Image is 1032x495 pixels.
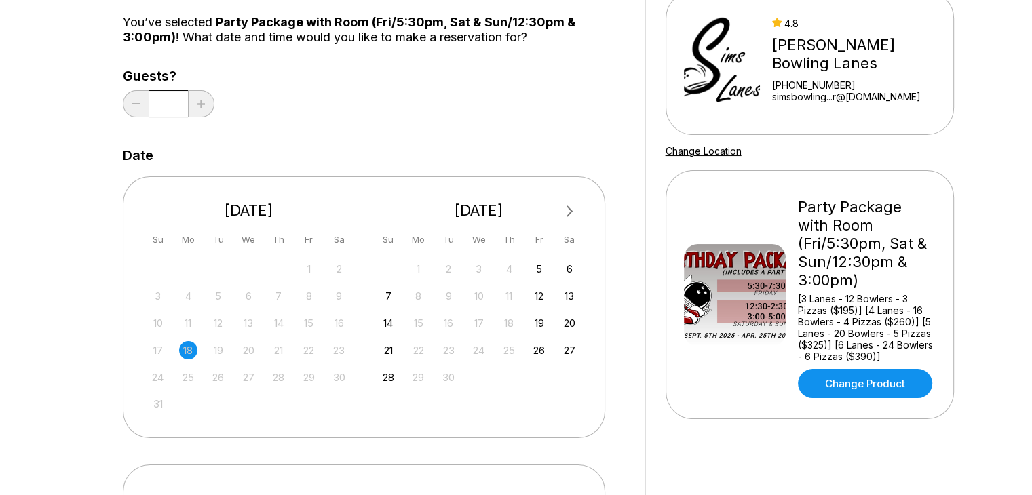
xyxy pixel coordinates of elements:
[440,287,458,305] div: Not available Tuesday, September 9th, 2025
[798,293,936,362] div: [3 Lanes - 12 Bowlers - 3 Pizzas ($195)] [4 Lanes - 16 Bowlers - 4 Pizzas ($260)] [5 Lanes - 20 B...
[209,341,227,359] div: Not available Tuesday, August 19th, 2025
[330,260,348,278] div: Not available Saturday, August 2nd, 2025
[772,36,947,73] div: [PERSON_NAME] Bowling Lanes
[772,79,947,91] div: [PHONE_NUMBER]
[149,314,167,332] div: Not available Sunday, August 10th, 2025
[379,287,398,305] div: Choose Sunday, September 7th, 2025
[409,368,427,387] div: Not available Monday, September 29th, 2025
[530,260,548,278] div: Choose Friday, September 5th, 2025
[300,341,318,359] div: Not available Friday, August 22nd, 2025
[500,341,518,359] div: Not available Thursday, September 25th, 2025
[560,314,579,332] div: Choose Saturday, September 20th, 2025
[440,368,458,387] div: Not available Tuesday, September 30th, 2025
[530,341,548,359] div: Choose Friday, September 26th, 2025
[123,68,214,83] label: Guests?
[149,231,167,249] div: Su
[240,368,258,387] div: Not available Wednesday, August 27th, 2025
[560,260,579,278] div: Choose Saturday, September 6th, 2025
[149,368,167,387] div: Not available Sunday, August 24th, 2025
[684,12,761,114] img: Sims Bowling Lanes
[240,287,258,305] div: Not available Wednesday, August 6th, 2025
[440,231,458,249] div: Tu
[179,287,197,305] div: Not available Monday, August 4th, 2025
[798,198,936,290] div: Party Package with Room (Fri/5:30pm, Sat & Sun/12:30pm & 3:00pm)
[684,244,786,346] img: Party Package with Room (Fri/5:30pm, Sat & Sun/12:30pm & 3:00pm)
[500,231,518,249] div: Th
[330,287,348,305] div: Not available Saturday, August 9th, 2025
[379,314,398,332] div: Choose Sunday, September 14th, 2025
[530,287,548,305] div: Choose Friday, September 12th, 2025
[209,231,227,249] div: Tu
[149,395,167,413] div: Not available Sunday, August 31st, 2025
[179,231,197,249] div: Mo
[470,341,488,359] div: Not available Wednesday, September 24th, 2025
[470,260,488,278] div: Not available Wednesday, September 3rd, 2025
[440,341,458,359] div: Not available Tuesday, September 23rd, 2025
[300,287,318,305] div: Not available Friday, August 8th, 2025
[179,368,197,387] div: Not available Monday, August 25th, 2025
[559,201,581,222] button: Next Month
[300,368,318,387] div: Not available Friday, August 29th, 2025
[330,314,348,332] div: Not available Saturday, August 16th, 2025
[300,231,318,249] div: Fr
[560,341,579,359] div: Choose Saturday, September 27th, 2025
[772,18,947,29] div: 4.8
[772,91,947,102] a: simsbowling...r@[DOMAIN_NAME]
[560,231,579,249] div: Sa
[123,15,576,44] span: Party Package with Room (Fri/5:30pm, Sat & Sun/12:30pm & 3:00pm)
[149,287,167,305] div: Not available Sunday, August 3rd, 2025
[269,231,288,249] div: Th
[240,314,258,332] div: Not available Wednesday, August 13th, 2025
[470,231,488,249] div: We
[240,341,258,359] div: Not available Wednesday, August 20th, 2025
[530,231,548,249] div: Fr
[179,341,197,359] div: Not available Monday, August 18th, 2025
[149,341,167,359] div: Not available Sunday, August 17th, 2025
[209,314,227,332] div: Not available Tuesday, August 12th, 2025
[409,231,427,249] div: Mo
[470,314,488,332] div: Not available Wednesday, September 17th, 2025
[209,287,227,305] div: Not available Tuesday, August 5th, 2025
[379,341,398,359] div: Choose Sunday, September 21st, 2025
[269,314,288,332] div: Not available Thursday, August 14th, 2025
[209,368,227,387] div: Not available Tuesday, August 26th, 2025
[374,201,584,220] div: [DATE]
[123,15,624,45] div: You’ve selected ! What date and time would you like to make a reservation for?
[300,314,318,332] div: Not available Friday, August 15th, 2025
[470,287,488,305] div: Not available Wednesday, September 10th, 2025
[240,231,258,249] div: We
[330,341,348,359] div: Not available Saturday, August 23rd, 2025
[666,145,742,157] a: Change Location
[409,341,427,359] div: Not available Monday, September 22nd, 2025
[500,314,518,332] div: Not available Thursday, September 18th, 2025
[300,260,318,278] div: Not available Friday, August 1st, 2025
[179,314,197,332] div: Not available Monday, August 11th, 2025
[330,368,348,387] div: Not available Saturday, August 30th, 2025
[269,287,288,305] div: Not available Thursday, August 7th, 2025
[500,287,518,305] div: Not available Thursday, September 11th, 2025
[409,287,427,305] div: Not available Monday, September 8th, 2025
[409,260,427,278] div: Not available Monday, September 1st, 2025
[377,258,581,387] div: month 2025-09
[330,231,348,249] div: Sa
[144,201,354,220] div: [DATE]
[147,258,351,414] div: month 2025-08
[379,231,398,249] div: Su
[269,368,288,387] div: Not available Thursday, August 28th, 2025
[440,260,458,278] div: Not available Tuesday, September 2nd, 2025
[500,260,518,278] div: Not available Thursday, September 4th, 2025
[379,368,398,387] div: Choose Sunday, September 28th, 2025
[269,341,288,359] div: Not available Thursday, August 21st, 2025
[409,314,427,332] div: Not available Monday, September 15th, 2025
[560,287,579,305] div: Choose Saturday, September 13th, 2025
[123,148,153,163] label: Date
[530,314,548,332] div: Choose Friday, September 19th, 2025
[440,314,458,332] div: Not available Tuesday, September 16th, 2025
[798,369,932,398] a: Change Product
